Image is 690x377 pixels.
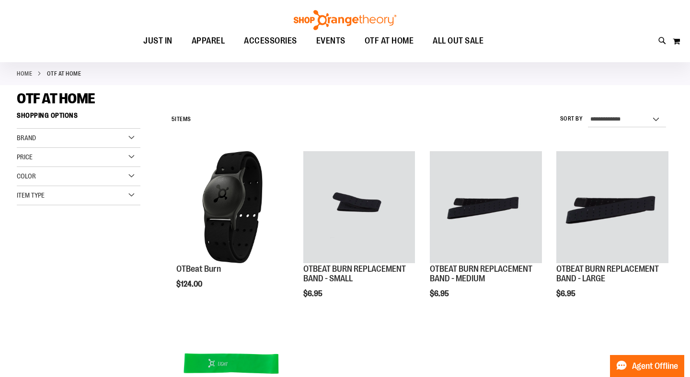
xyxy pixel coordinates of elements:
[176,264,221,274] a: OTBeat Burn
[244,30,297,52] span: ACCESSORIES
[143,30,172,52] span: JUST IN
[433,30,483,52] span: ALL OUT SALE
[365,30,414,52] span: OTF AT HOME
[192,30,225,52] span: APPAREL
[17,153,33,161] span: Price
[316,30,345,52] span: EVENTS
[552,146,673,322] div: product
[425,146,547,322] div: product
[610,355,684,377] button: Agent Offline
[172,116,175,122] span: 5
[556,264,659,283] a: OTBEAT BURN REPLACEMENT BAND - LARGE
[172,146,293,313] div: product
[299,146,420,322] div: product
[303,151,415,263] img: OTBEAT BURN REPLACEMENT BAND - SMALL
[303,289,324,298] span: $6.95
[176,151,288,265] a: Main view of OTBeat Burn 6.0-C
[172,112,191,127] h2: Items
[430,264,532,283] a: OTBEAT BURN REPLACEMENT BAND - MEDIUM
[560,115,583,123] label: Sort By
[632,362,678,371] span: Agent Offline
[176,151,288,263] img: Main view of OTBeat Burn 6.0-C
[176,280,204,288] span: $124.00
[556,151,668,263] img: OTBEAT BURN REPLACEMENT BAND - LARGE
[303,151,415,265] a: OTBEAT BURN REPLACEMENT BAND - SMALL
[17,69,32,78] a: Home
[17,191,45,199] span: Item Type
[292,10,398,30] img: Shop Orangetheory
[430,151,542,263] img: OTBEAT BURN REPLACEMENT BAND - MEDIUM
[556,289,577,298] span: $6.95
[556,151,668,265] a: OTBEAT BURN REPLACEMENT BAND - LARGE
[430,151,542,265] a: OTBEAT BURN REPLACEMENT BAND - MEDIUM
[17,172,36,180] span: Color
[303,264,406,283] a: OTBEAT BURN REPLACEMENT BAND - SMALL
[17,134,36,142] span: Brand
[17,107,140,129] strong: Shopping Options
[430,289,450,298] span: $6.95
[47,69,81,78] strong: OTF AT HOME
[17,90,95,107] span: OTF AT HOME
